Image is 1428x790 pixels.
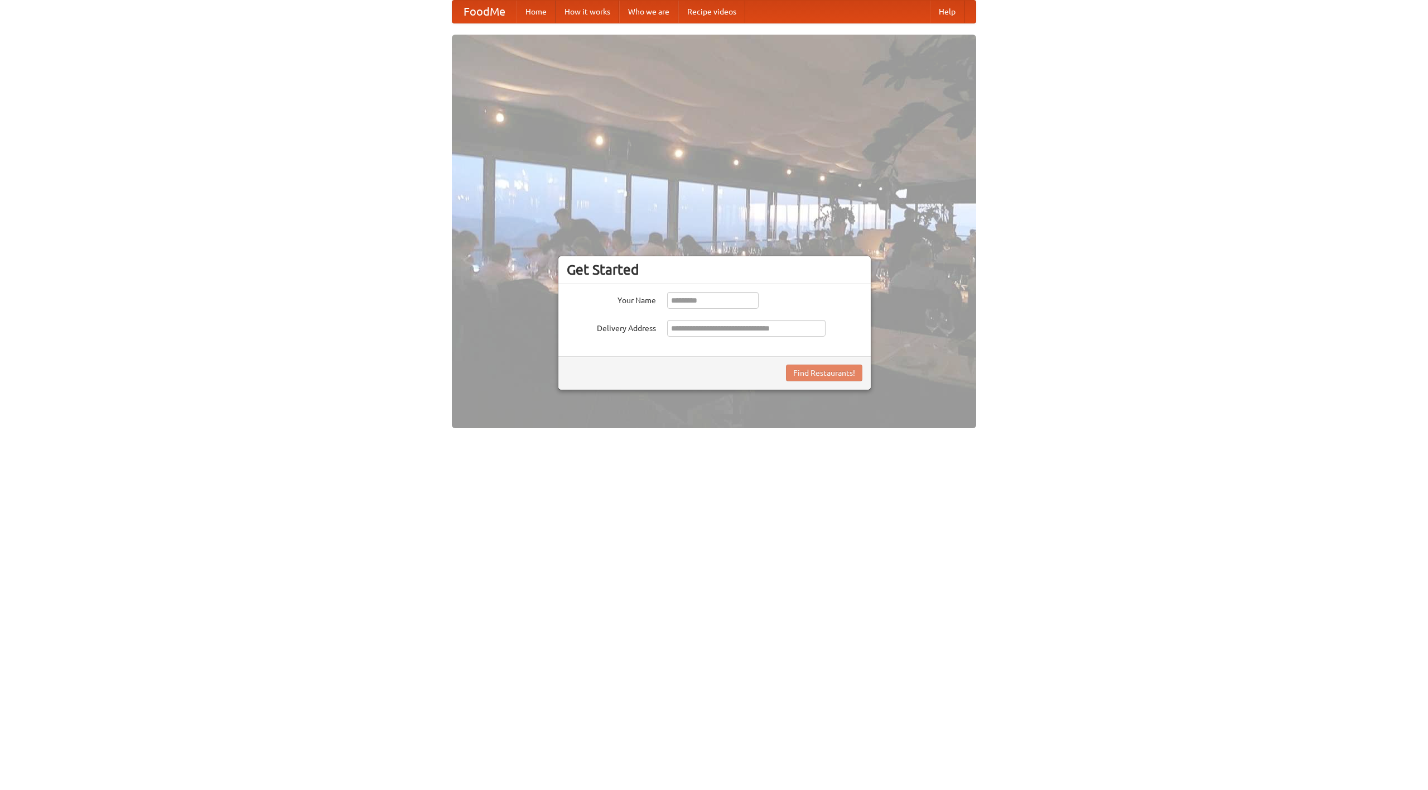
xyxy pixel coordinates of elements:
a: Help [930,1,964,23]
a: Home [517,1,556,23]
a: Who we are [619,1,678,23]
label: Your Name [567,292,656,306]
label: Delivery Address [567,320,656,334]
a: Recipe videos [678,1,745,23]
h3: Get Started [567,261,862,278]
button: Find Restaurants! [786,365,862,381]
a: FoodMe [452,1,517,23]
a: How it works [556,1,619,23]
